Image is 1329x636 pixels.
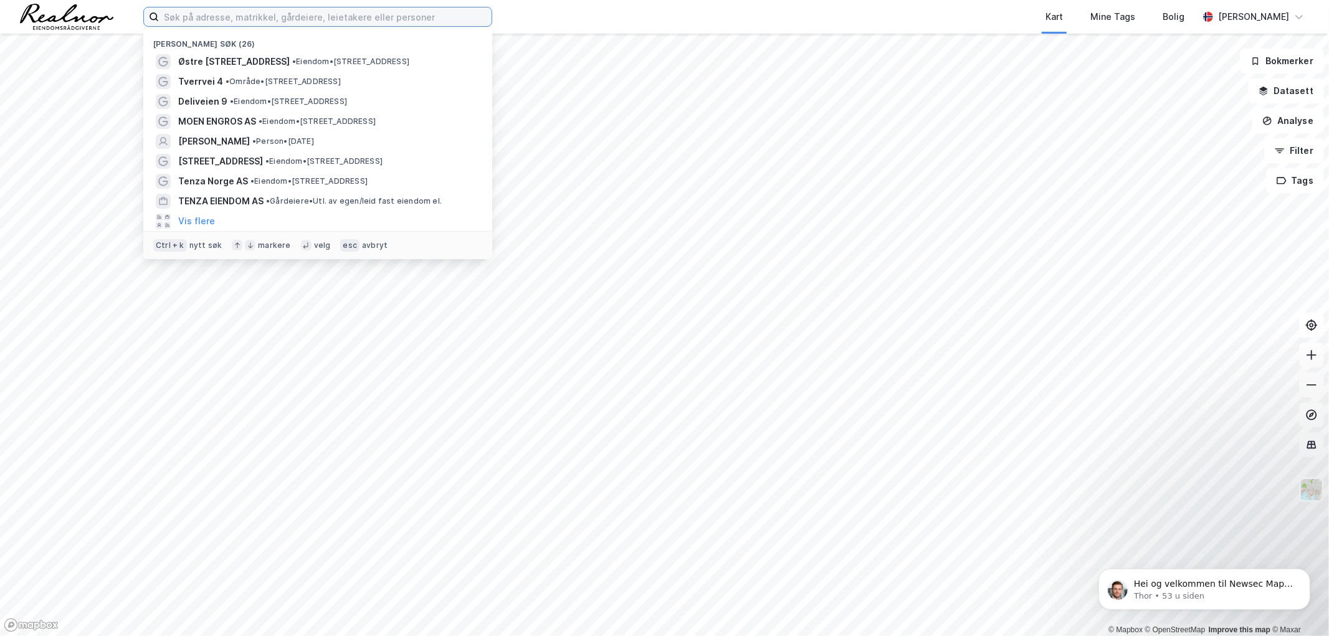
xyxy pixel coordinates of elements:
[292,57,409,67] span: Eiendom • [STREET_ADDRESS]
[1240,49,1324,74] button: Bokmerker
[340,239,360,252] div: esc
[250,176,368,186] span: Eiendom • [STREET_ADDRESS]
[230,97,347,107] span: Eiendom • [STREET_ADDRESS]
[153,239,187,252] div: Ctrl + k
[252,136,314,146] span: Person • [DATE]
[143,29,492,52] div: [PERSON_NAME] søk (26)
[178,214,215,229] button: Vis flere
[1080,543,1329,630] iframe: Intercom notifications melding
[4,618,59,632] a: Mapbox homepage
[178,94,227,109] span: Deliveien 9
[250,176,254,186] span: •
[266,196,442,206] span: Gårdeiere • Utl. av egen/leid fast eiendom el.
[292,57,296,66] span: •
[265,156,383,166] span: Eiendom • [STREET_ADDRESS]
[1163,9,1184,24] div: Bolig
[1218,9,1289,24] div: [PERSON_NAME]
[226,77,229,86] span: •
[230,97,234,106] span: •
[314,240,331,250] div: velg
[178,74,223,89] span: Tverrvei 4
[258,240,290,250] div: markere
[362,240,388,250] div: avbryt
[1252,108,1324,133] button: Analyse
[226,77,341,87] span: Område • [STREET_ADDRESS]
[1248,78,1324,103] button: Datasett
[1046,9,1063,24] div: Kart
[178,154,263,169] span: [STREET_ADDRESS]
[259,116,376,126] span: Eiendom • [STREET_ADDRESS]
[178,194,264,209] span: TENZA EIENDOM AS
[252,136,256,146] span: •
[159,7,492,26] input: Søk på adresse, matrikkel, gårdeiere, leietakere eller personer
[1300,478,1323,501] img: Z
[1090,9,1135,24] div: Mine Tags
[1145,625,1206,634] a: OpenStreetMap
[189,240,222,250] div: nytt søk
[1209,625,1270,634] a: Improve this map
[265,156,269,166] span: •
[178,174,248,189] span: Tenza Norge AS
[178,54,290,69] span: Østre [STREET_ADDRESS]
[259,116,262,126] span: •
[178,114,256,129] span: MOEN ENGROS AS
[1108,625,1143,634] a: Mapbox
[266,196,270,206] span: •
[1264,138,1324,163] button: Filter
[178,134,250,149] span: [PERSON_NAME]
[20,4,113,30] img: realnor-logo.934646d98de889bb5806.png
[1266,168,1324,193] button: Tags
